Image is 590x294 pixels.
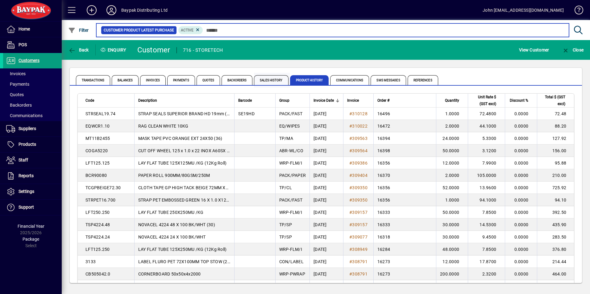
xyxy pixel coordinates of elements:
td: 0.0000 [505,108,537,120]
span: # [349,161,352,165]
div: Invoice Date [314,97,339,104]
td: 464.00 [537,268,574,280]
div: Enquiry [96,45,133,55]
td: [DATE] [310,194,343,206]
div: Total $ (GST excl) [541,94,571,107]
a: #308949 [347,246,370,253]
a: Support [3,200,62,215]
td: 105.0000 [468,169,505,182]
button: Filter [67,25,90,36]
td: [DATE] [310,206,343,218]
span: Payments [6,82,29,87]
span: Customers [19,58,39,63]
span: STRPET16.700 [85,198,115,202]
a: Communications [3,110,62,121]
span: BCR90080 [85,173,107,178]
span: Invoice [347,97,359,104]
span: Staff [19,157,28,162]
td: 94.1000 [468,194,505,206]
td: 0.0000 [505,182,537,194]
div: Baypak Distributing Ltd [121,5,168,15]
td: 5.3300 [468,132,505,145]
td: 0.0000 [505,218,537,231]
span: Close [562,47,584,52]
span: TP/CL [279,185,292,190]
td: [DATE] [310,243,343,255]
td: 1.0000 [436,108,468,120]
span: Balances [112,75,139,85]
span: # [349,247,352,252]
span: CLOTH TAPE GP HIGH TACK BEIGE 72MM X30M (12) [138,185,244,190]
td: [DATE] [310,255,343,268]
div: Invoice [347,97,370,104]
td: [DATE] [310,120,343,132]
span: Invoices [140,75,166,85]
td: 0.0000 [505,231,537,243]
span: NOVACEL 4224 24 X 100 BK/WHT [138,235,206,239]
span: Communications [6,113,43,118]
span: LFT125.125 [85,161,110,165]
td: 50.0000 [436,145,468,157]
button: View Customer [517,44,551,55]
a: #309563 [347,135,370,142]
span: Payments [167,75,195,85]
td: [DATE] [310,182,343,194]
span: Financial Year [18,224,44,229]
span: SMS Messages [371,75,406,85]
td: 0.0000 [505,243,537,255]
span: Discount % [510,97,528,104]
span: 310128 [352,111,368,116]
app-page-header-button: Close enquiry [555,44,590,55]
span: # [349,111,352,116]
td: 2.0000 [436,169,468,182]
span: Back [68,47,89,52]
span: 309350 [352,185,368,190]
td: 9.4500 [468,231,505,243]
td: 87.43 [537,280,574,292]
span: # [349,222,352,227]
td: 0.0000 [505,120,537,132]
td: 7.9900 [468,157,505,169]
span: Total $ (GST excl) [541,94,565,107]
td: 16333 [373,206,436,218]
span: Description [138,97,157,104]
td: 0.0000 [505,169,537,182]
td: 16394 [373,132,436,145]
td: 0.0000 [505,206,537,218]
app-page-header-button: Back [62,44,96,55]
td: 16356 [373,182,436,194]
a: #309404 [347,172,370,179]
td: 1.0000 [436,194,468,206]
td: [DATE] [310,132,343,145]
span: 309404 [352,173,368,178]
td: 88.20 [537,120,574,132]
td: 376.80 [537,243,574,255]
td: 16273 [373,268,436,280]
td: 12.0000 [436,255,468,268]
td: 12.0000 [436,157,468,169]
span: View Customer [519,45,549,55]
a: #309157 [347,209,370,216]
td: [DATE] [310,169,343,182]
span: STRAP PET EMBOSSED GREEN 16 X 1.0 X1200 600Kg [138,198,245,202]
span: PAPER ROLL 900MM/80GSM/250M [138,173,210,178]
span: ABR-WL/CO [279,148,303,153]
span: 309157 [352,210,368,215]
span: References [408,75,438,85]
span: # [349,235,352,239]
span: Products [19,142,36,147]
span: CON/LABEL [279,259,304,264]
span: Product History [290,75,329,85]
div: Description [138,97,231,104]
td: 0.0000 [505,268,537,280]
td: 0.0000 [505,194,537,206]
span: TCGPBEIGE72.30 [85,185,121,190]
span: # [349,210,352,215]
a: Suppliers [3,121,62,137]
span: # [349,124,352,129]
a: Products [3,137,62,152]
a: Settings [3,184,62,199]
span: WRP-PWRAP [279,272,305,276]
td: 0.0000 [505,280,537,292]
td: 16496 [373,108,436,120]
